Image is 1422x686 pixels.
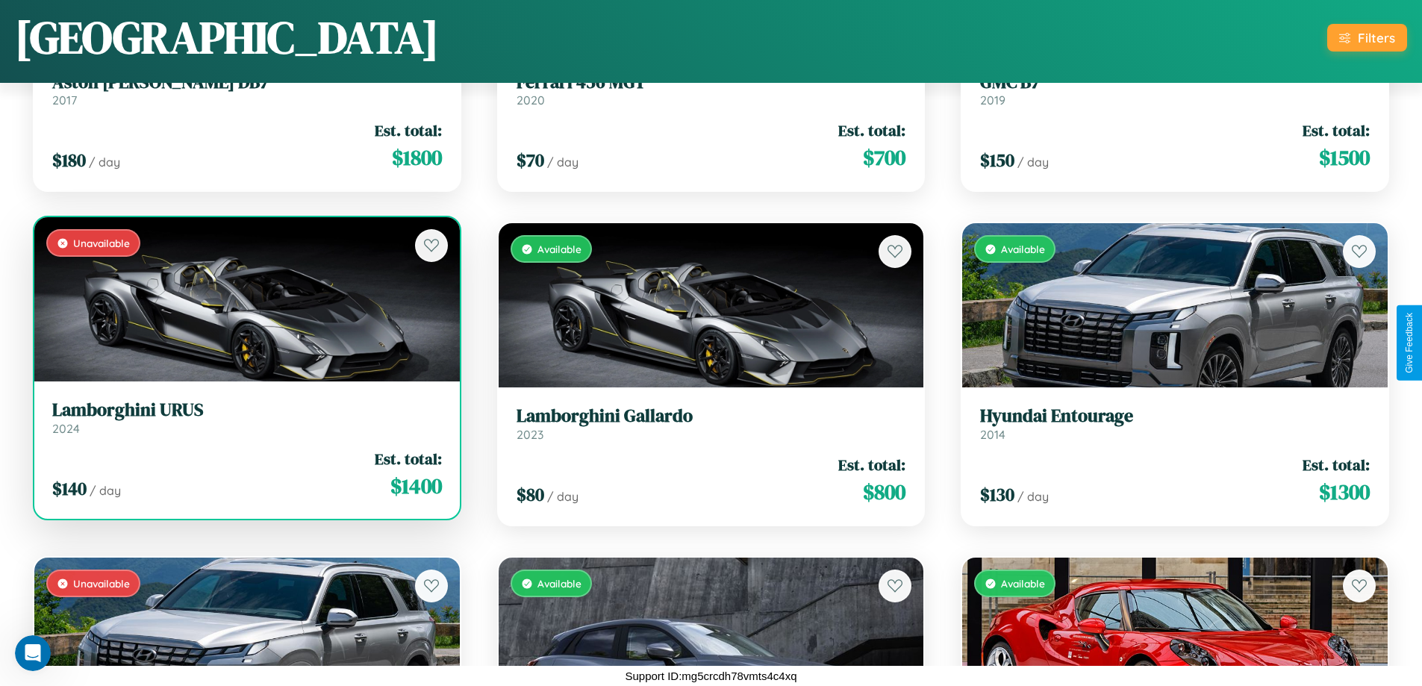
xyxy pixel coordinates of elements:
span: 2019 [980,93,1005,107]
h3: Lamborghini URUS [52,399,442,421]
span: 2023 [517,427,543,442]
a: Lamborghini Gallardo2023 [517,405,906,442]
span: 2024 [52,421,80,436]
span: Est. total: [1303,454,1370,475]
span: Est. total: [375,119,442,141]
button: Filters [1327,24,1407,52]
a: Lamborghini URUS2024 [52,399,442,436]
span: / day [547,155,579,169]
span: $ 70 [517,148,544,172]
h3: Aston [PERSON_NAME] DB7 [52,72,442,93]
span: $ 1300 [1319,477,1370,507]
span: $ 1500 [1319,143,1370,172]
span: 2017 [52,93,77,107]
span: 2014 [980,427,1005,442]
a: Hyundai Entourage2014 [980,405,1370,442]
span: Est. total: [375,448,442,470]
a: Aston [PERSON_NAME] DB72017 [52,72,442,108]
span: Est. total: [838,119,905,141]
span: Available [537,243,581,255]
span: / day [90,483,121,498]
span: $ 140 [52,476,87,501]
h3: Lamborghini Gallardo [517,405,906,427]
span: $ 130 [980,482,1014,507]
span: / day [1017,155,1049,169]
div: Give Feedback [1404,313,1415,373]
span: Unavailable [73,237,130,249]
h3: Hyundai Entourage [980,405,1370,427]
div: Filters [1358,30,1395,46]
span: $ 700 [863,143,905,172]
span: / day [89,155,120,169]
iframe: Intercom live chat [15,635,51,671]
span: Available [1001,577,1045,590]
span: $ 150 [980,148,1014,172]
span: Est. total: [838,454,905,475]
span: $ 180 [52,148,86,172]
a: GMC B72019 [980,72,1370,108]
span: Available [537,577,581,590]
p: Support ID: mg5crcdh78vmts4c4xq [625,666,796,686]
span: $ 800 [863,477,905,507]
span: Est. total: [1303,119,1370,141]
span: 2020 [517,93,545,107]
span: $ 1800 [392,143,442,172]
span: / day [547,489,579,504]
span: Available [1001,243,1045,255]
span: / day [1017,489,1049,504]
span: $ 1400 [390,471,442,501]
span: Unavailable [73,577,130,590]
span: $ 80 [517,482,544,507]
a: Ferrari 456 MGT2020 [517,72,906,108]
h1: [GEOGRAPHIC_DATA] [15,7,439,68]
